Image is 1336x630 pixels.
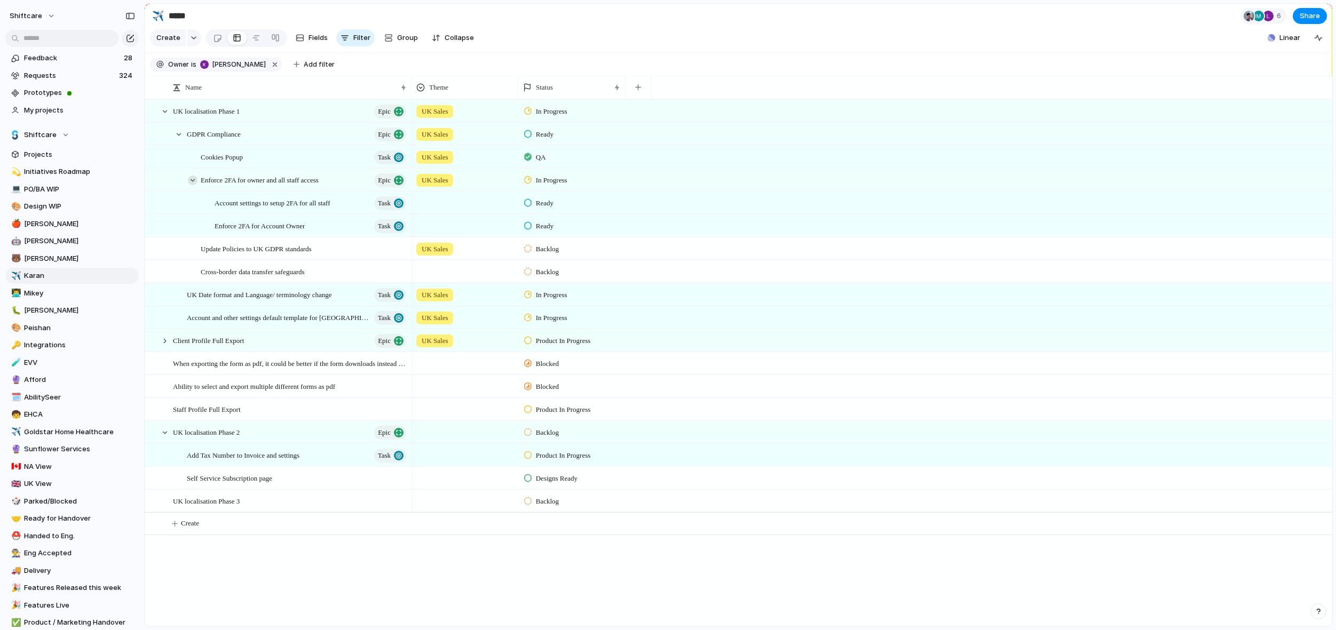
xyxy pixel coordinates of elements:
button: Task [374,150,406,164]
div: 🎨 [11,322,19,334]
span: Blocked [536,381,559,392]
button: Create [150,29,186,46]
span: Epic [378,425,391,440]
button: 🎨 [10,323,20,333]
span: Update Policies to UK GDPR standards [201,242,312,254]
span: In Progress [536,106,567,117]
span: Design WIP [24,201,135,212]
div: 🧪EVV [5,355,139,371]
span: Features Released this week [24,583,135,593]
a: 🤖[PERSON_NAME] [5,233,139,249]
span: Group [397,33,418,43]
button: 🐛 [10,305,20,316]
button: Epic [374,105,406,118]
div: ⛑️ [11,530,19,542]
div: 🐻 [11,252,19,265]
a: 🎉Features Live [5,597,139,613]
span: Enforce 2FA for owner and all staff access [201,173,319,186]
span: Designs Ready [536,473,578,484]
span: UK Sales [422,152,448,163]
div: 🇬🇧UK View [5,476,139,492]
button: 🔑 [10,340,20,350]
span: UK View [24,479,135,489]
a: 🚚Delivery [5,563,139,579]
button: Shiftcare [5,127,139,143]
button: Epic [374,173,406,187]
span: Status [536,82,553,93]
span: UK localisation Phase 1 [173,105,240,117]
div: 👨‍💻Mikey [5,285,139,301]
span: Shiftcare [24,130,57,140]
div: ✈️ [11,270,19,282]
div: 🎉 [11,582,19,594]
button: 🧒 [10,409,20,420]
span: Client Profile Full Export [173,334,244,346]
span: Staff Profile Full Export [173,403,241,415]
button: 🍎 [10,219,20,229]
button: 🗓️ [10,392,20,403]
div: 🚚 [11,564,19,577]
a: Requests324 [5,68,139,84]
span: Ability to select and export multiple different forms as pdf [173,380,335,392]
span: Epic [378,127,391,142]
div: 🍎 [11,218,19,230]
span: [PERSON_NAME] [24,236,135,246]
div: 🤖 [11,235,19,248]
span: Product In Progress [536,336,591,346]
span: Create [156,33,180,43]
div: ✅ [11,617,19,629]
a: 🤝Ready for Handover [5,511,139,527]
a: 🎲Parked/Blocked [5,493,139,509]
span: is [191,60,196,69]
div: 🔮 [11,443,19,456]
span: QA [536,152,546,163]
button: Group [379,29,423,46]
div: 🗓️AbilitySeer [5,389,139,405]
span: Product In Progress [536,450,591,461]
span: Projects [24,149,135,160]
div: 🤝 [11,513,19,525]
span: Integrations [24,340,135,350]
button: [PERSON_NAME] [197,59,268,70]
button: 🇨🇦 [10,461,20,472]
a: 🔮Afford [5,372,139,388]
div: ✈️ [152,9,164,23]
span: UK Sales [422,129,448,140]
button: Add filter [287,57,341,72]
span: Owner [168,60,189,69]
button: 🎨 [10,201,20,212]
span: Epic [378,173,391,188]
span: [PERSON_NAME] [212,60,266,69]
span: Cross-border data transfer safeguards [201,265,305,277]
a: 🐛[PERSON_NAME] [5,302,139,318]
div: 🎲 [11,495,19,507]
span: UK Sales [422,244,448,254]
button: Linear [1263,30,1305,46]
button: Task [374,311,406,325]
span: UK Sales [422,290,448,300]
a: 💫Initiatives Roadmap [5,164,139,180]
span: [PERSON_NAME] [24,219,135,229]
span: Fields [309,33,328,43]
span: Task [378,196,391,211]
span: Collapse [445,33,474,43]
span: UK Sales [422,175,448,186]
span: Handed to Eng. [24,531,135,541]
div: 👨‍🏭 [11,547,19,560]
span: Theme [429,82,448,93]
button: Fields [291,29,332,46]
span: Epic [378,333,391,348]
a: 🎨Peishan [5,320,139,336]
div: 🐻[PERSON_NAME] [5,251,139,267]
span: shiftcare [10,11,42,21]
span: Backlog [536,496,559,507]
span: In Progress [536,290,567,300]
a: 🔑Integrations [5,337,139,353]
div: ✈️Goldstar Home Healthcare [5,424,139,440]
